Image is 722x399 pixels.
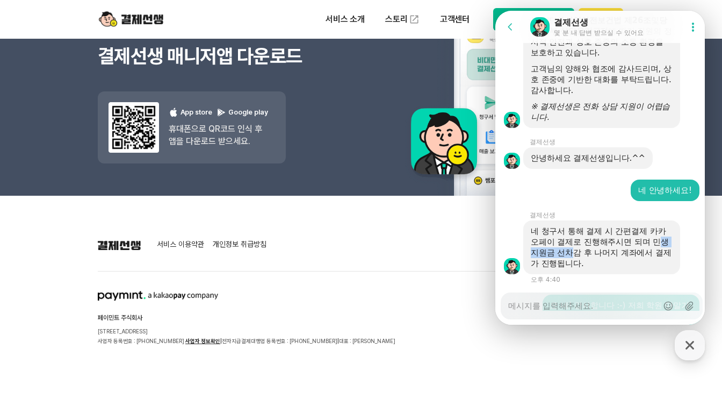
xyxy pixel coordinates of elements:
[98,240,141,250] img: 결제선생 로고
[185,338,220,344] a: 사업자 정보확인
[98,43,361,70] h3: 결제선생 매니저앱 다운로드
[99,9,163,30] img: logo
[98,291,218,301] img: paymint logo
[98,315,395,321] h2: 페이민트 주식회사
[318,10,372,29] p: 서비스 소개
[216,108,226,117] img: 구글 플레이 로고
[98,336,395,346] p: 사업자 등록번호 : [PHONE_NUMBER] 전자지급결제대행업 등록번호 : [PHONE_NUMBER] 대표 : [PERSON_NAME]
[169,123,268,147] p: 휴대폰으로 QR코드 인식 후 앱을 다운로드 받으세요.
[337,338,339,344] span: |
[579,8,623,31] button: 시작하기
[220,338,222,344] span: |
[109,102,159,153] img: 앱 다운도르드 qr
[378,9,427,30] a: 스토리
[495,11,705,325] iframe: Channel chat
[432,10,477,29] p: 고객센터
[98,326,395,336] p: [STREET_ADDRESS]
[169,108,178,117] img: 애플 로고
[493,8,574,31] button: 매니저사이트 로그인
[409,14,420,25] img: 외부 도메인 오픈
[213,240,266,250] a: 개인정보 취급방침
[157,240,204,250] a: 서비스 이용약관
[169,108,212,118] p: App store
[216,108,268,118] p: Google play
